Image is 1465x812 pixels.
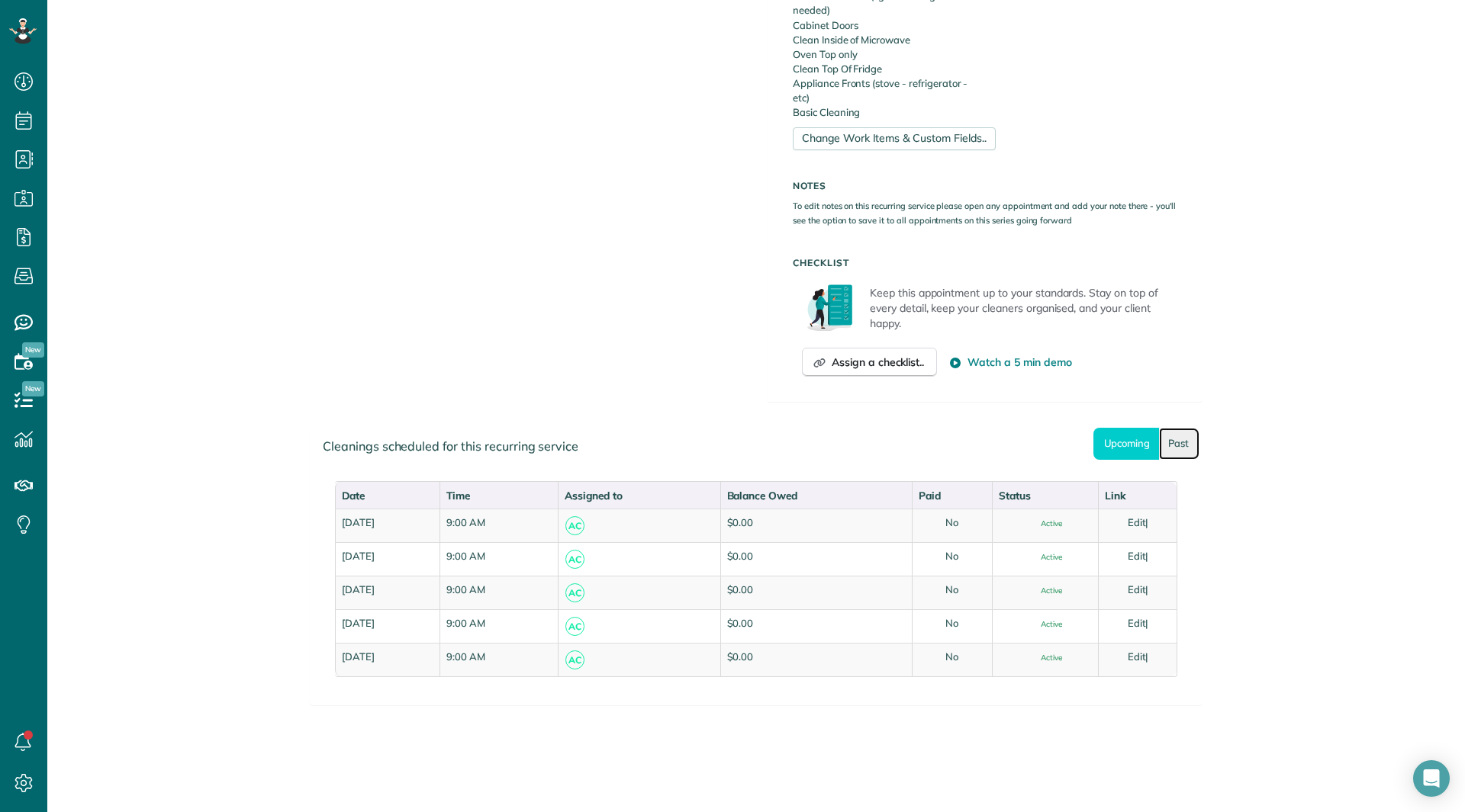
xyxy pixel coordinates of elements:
[1105,488,1170,503] div: Link
[793,105,974,120] li: Basic Cleaning
[335,542,439,576] td: [DATE]
[1098,609,1177,643] td: |
[793,62,974,76] li: Clean Top Of Fridge
[912,643,992,676] td: No
[720,542,912,576] td: $0.00
[912,509,992,542] td: No
[1128,583,1146,595] a: Edit
[1128,617,1146,629] a: Edit
[1029,621,1062,628] span: Active
[720,576,912,609] td: $0.00
[727,488,906,503] div: Balance Owed
[565,617,584,636] span: AC
[22,342,44,358] span: New
[439,542,558,576] td: 9:00 AM
[793,18,974,33] li: Cabinet Doors
[565,488,713,503] div: Assigned to
[720,509,912,542] td: $0.00
[793,127,996,150] a: Change Work Items & Custom Fields..
[1029,654,1062,662] span: Active
[1128,650,1146,663] a: Edit
[335,576,439,609] td: [DATE]
[793,258,1177,268] h5: Checklist
[912,576,992,609] td: No
[22,381,44,396] span: New
[1098,509,1177,542] td: |
[1413,760,1450,797] div: Open Intercom Messenger
[999,488,1092,503] div: Status
[335,509,439,542] td: [DATE]
[720,609,912,643] td: $0.00
[439,509,558,542] td: 9:00 AM
[1029,554,1062,561] span: Active
[1128,550,1146,562] a: Edit
[720,643,912,676] td: $0.00
[439,643,558,676] td: 9:00 AM
[565,650,584,669] span: AC
[1159,428,1199,459] a: Past
[1029,587,1062,595] span: Active
[1098,643,1177,676] td: |
[912,609,992,643] td: No
[793,47,974,62] li: Oven Top only
[446,488,552,503] div: Time
[793,201,1176,226] small: To edit notes on this recurring service please open any appointment and add your note there - you...
[439,609,558,643] td: 9:00 AM
[1128,516,1146,528] a: Edit
[565,516,584,535] span: AC
[1098,542,1177,576] td: |
[335,643,439,676] td: [DATE]
[342,488,433,503] div: Date
[912,542,992,576] td: No
[311,425,1202,467] div: Cleanings scheduled for this recurring service
[335,609,439,643] td: [DATE]
[1093,428,1159,459] a: Upcoming
[793,181,1177,191] h5: Notes
[919,488,986,503] div: Paid
[1098,576,1177,609] td: |
[439,576,558,609] td: 9:00 AM
[1029,520,1062,528] span: Active
[565,550,584,569] span: AC
[793,33,974,47] li: Clean Inside of Microwave
[565,583,584,602] span: AC
[793,76,974,105] li: Appliance Fronts (stove - refrigerator - etc)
